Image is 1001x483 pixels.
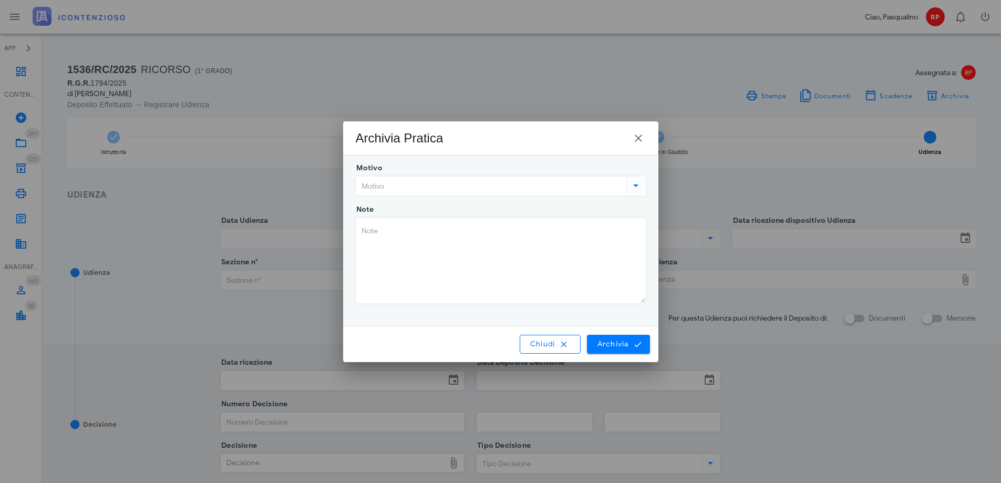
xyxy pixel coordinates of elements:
span: Chiudi [530,340,571,349]
label: Motivo [353,163,383,173]
input: Motivo [356,177,625,195]
span: Archivia [596,340,640,349]
label: Note [353,204,374,215]
button: Archivia [587,335,649,354]
div: Archivia Pratica [356,130,443,147]
button: Chiudi [520,335,581,354]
